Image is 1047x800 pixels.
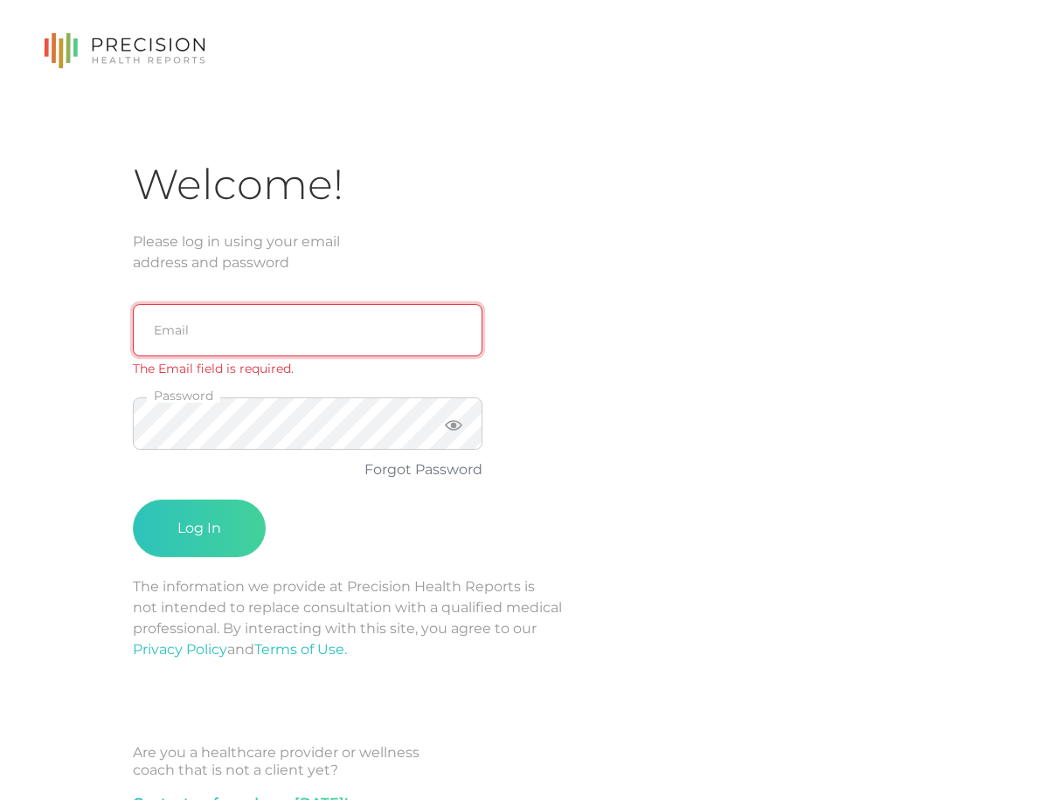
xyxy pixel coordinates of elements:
[133,304,482,356] input: Email
[133,641,227,658] a: Privacy Policy
[133,360,482,378] div: The Email field is required.
[133,576,914,660] p: The information we provide at Precision Health Reports is not intended to replace consultation wi...
[133,159,914,210] h1: Welcome!
[133,500,266,557] button: Log In
[364,461,482,478] a: Forgot Password
[133,231,914,273] div: Please log in using your email address and password
[254,641,347,658] a: Terms of Use.
[133,744,914,779] div: Are you a healthcare provider or wellness coach that is not a client yet?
